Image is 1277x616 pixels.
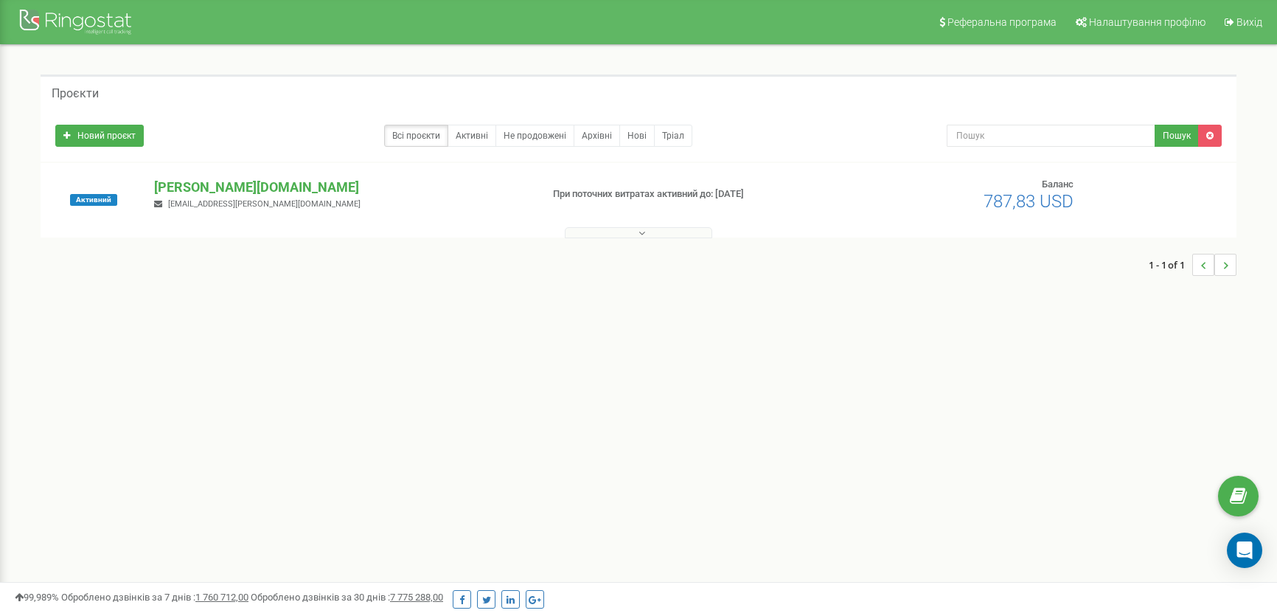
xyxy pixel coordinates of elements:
[947,16,1057,28] span: Реферальна програма
[168,199,361,209] span: [EMAIL_ADDRESS][PERSON_NAME][DOMAIN_NAME]
[1089,16,1205,28] span: Налаштування профілю
[553,187,828,201] p: При поточних витратах активний до: [DATE]
[52,87,99,100] h5: Проєкти
[654,125,692,147] a: Тріал
[495,125,574,147] a: Не продовжені
[154,178,528,197] p: [PERSON_NAME][DOMAIN_NAME]
[1227,533,1262,568] div: Open Intercom Messenger
[947,125,1155,147] input: Пошук
[1149,239,1236,291] nav: ...
[70,194,117,206] span: Активний
[384,125,448,147] a: Всі проєкти
[619,125,655,147] a: Нові
[448,125,496,147] a: Активні
[15,592,59,603] span: 99,989%
[1042,179,1074,190] span: Баланс
[1149,254,1192,276] span: 1 - 1 of 1
[390,592,443,603] u: 7 775 288,00
[55,125,144,147] a: Новий проєкт
[195,592,248,603] u: 1 760 712,00
[1155,125,1199,147] button: Пошук
[61,592,248,603] span: Оброблено дзвінків за 7 днів :
[251,592,443,603] span: Оброблено дзвінків за 30 днів :
[984,191,1074,212] span: 787,83 USD
[1236,16,1262,28] span: Вихід
[574,125,620,147] a: Архівні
